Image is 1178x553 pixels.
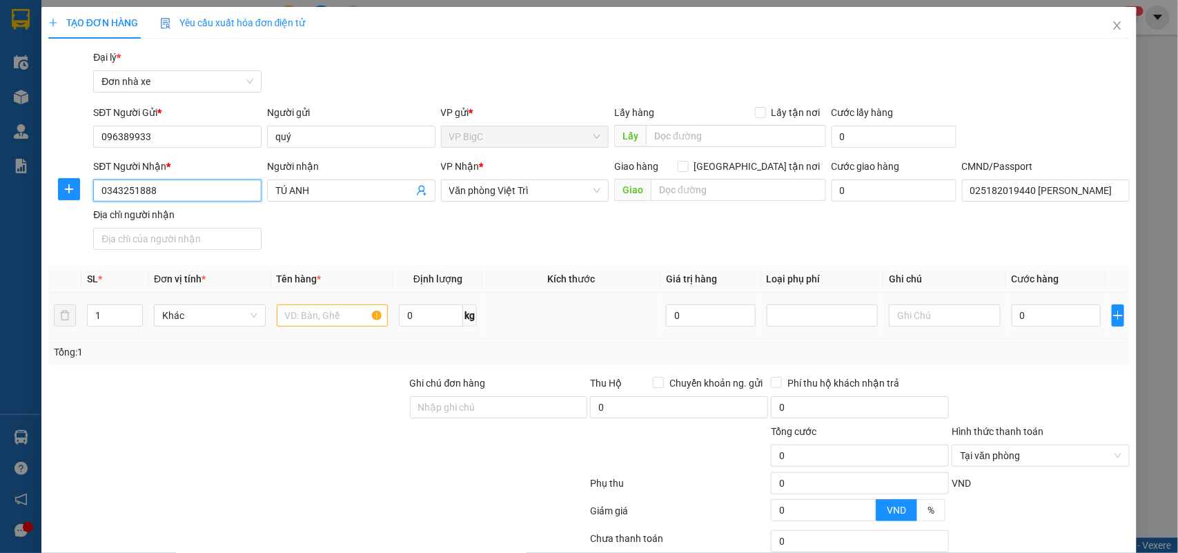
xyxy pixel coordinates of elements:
span: plus [1112,310,1124,321]
span: [GEOGRAPHIC_DATA] tận nơi [689,159,826,174]
button: delete [54,304,76,327]
span: Văn phòng Việt Trì [449,180,601,201]
span: Thu Hộ [590,378,622,389]
div: Giảm giá [589,503,770,527]
span: TẠO ĐƠN HÀNG [48,17,138,28]
div: Phụ thu [589,476,770,500]
span: Lấy hàng [614,107,654,118]
div: SĐT Người Gửi [93,105,262,120]
div: Tổng: 1 [54,345,455,360]
span: SL [87,273,98,284]
div: VP gửi [441,105,609,120]
div: Người nhận [267,159,435,174]
span: Yêu cầu xuất hóa đơn điện tử [160,17,306,28]
span: Đại lý [93,52,121,63]
div: Người gửi [267,105,435,120]
span: VP BigC [449,126,601,147]
span: Định lượng [413,273,462,284]
span: VND [887,505,906,516]
span: Phí thu hộ khách nhận trả [782,376,905,391]
span: Tổng cước [771,426,816,437]
span: plus [59,184,79,195]
input: Ghi Chú [889,304,1001,327]
span: Khác [162,305,257,326]
input: Dọc đường [651,179,826,201]
span: VP Nhận [441,161,480,172]
input: Dọc đường [646,125,826,147]
span: plus [48,18,58,28]
input: 0 [666,304,755,327]
div: SĐT Người Nhận [93,159,262,174]
button: plus [58,178,80,200]
span: close [1112,20,1123,31]
button: plus [1112,304,1125,327]
span: Lấy tận nơi [766,105,826,120]
span: Tên hàng [277,273,322,284]
span: Chuyển khoản ng. gửi [664,376,768,391]
span: Lấy [614,125,646,147]
div: Địa chỉ người nhận [93,207,262,222]
label: Cước giao hàng [832,161,900,172]
span: Giao [614,179,651,201]
label: Hình thức thanh toán [952,426,1043,437]
button: Close [1098,7,1137,46]
span: Giao hàng [614,161,658,172]
input: Cước lấy hàng [832,126,956,148]
span: VND [952,478,971,489]
th: Loại phụ phí [761,266,884,293]
span: Cước hàng [1012,273,1059,284]
input: Địa chỉ của người nhận [93,228,262,250]
span: user-add [416,185,427,196]
label: Ghi chú đơn hàng [410,378,486,389]
th: Ghi chú [883,266,1006,293]
input: VD: Bàn, Ghế [277,304,389,327]
span: Tại văn phòng [960,445,1121,466]
span: kg [463,304,477,327]
span: Giá trị hàng [666,273,717,284]
div: CMND/Passport [962,159,1130,174]
img: icon [160,18,171,29]
input: Cước giao hàng [832,180,956,202]
span: Đơn nhà xe [101,71,253,92]
span: Đơn vị tính [154,273,206,284]
span: Kích thước [548,273,596,284]
span: % [927,505,934,516]
input: Ghi chú đơn hàng [410,396,588,418]
label: Cước lấy hàng [832,107,894,118]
